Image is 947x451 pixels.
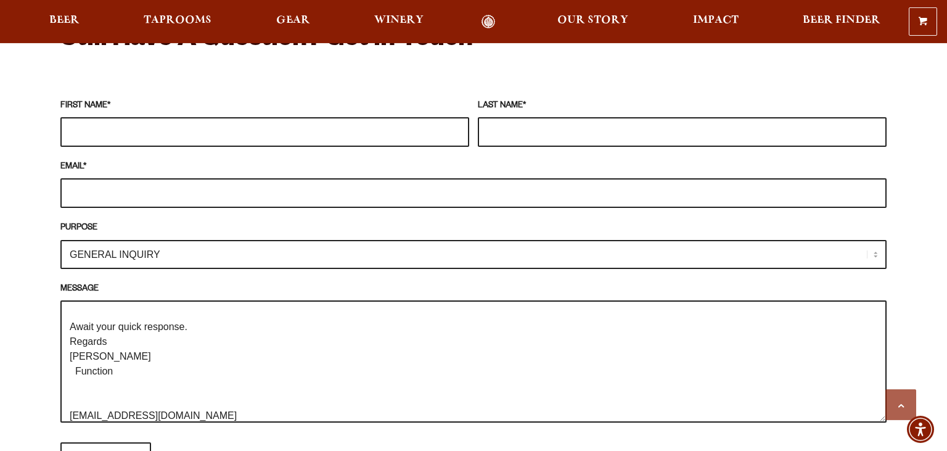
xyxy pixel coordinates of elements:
[374,15,424,25] span: Winery
[41,15,88,29] a: Beer
[693,15,739,25] span: Impact
[60,99,469,113] label: FIRST NAME
[60,283,887,296] label: MESSAGE
[795,15,888,29] a: Beer Finder
[136,15,219,29] a: Taprooms
[907,416,934,443] div: Accessibility Menu
[268,15,318,29] a: Gear
[276,15,310,25] span: Gear
[523,102,526,110] abbr: required
[107,102,110,110] abbr: required
[557,15,628,25] span: Our Story
[49,15,80,25] span: Beer
[83,163,86,172] abbr: required
[685,15,747,29] a: Impact
[803,15,880,25] span: Beer Finder
[366,15,432,29] a: Winery
[885,389,916,420] a: Scroll to top
[465,15,511,29] a: Odell Home
[478,99,887,113] label: LAST NAME
[144,15,211,25] span: Taprooms
[60,160,887,174] label: EMAIL
[549,15,636,29] a: Our Story
[60,221,887,235] label: PURPOSE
